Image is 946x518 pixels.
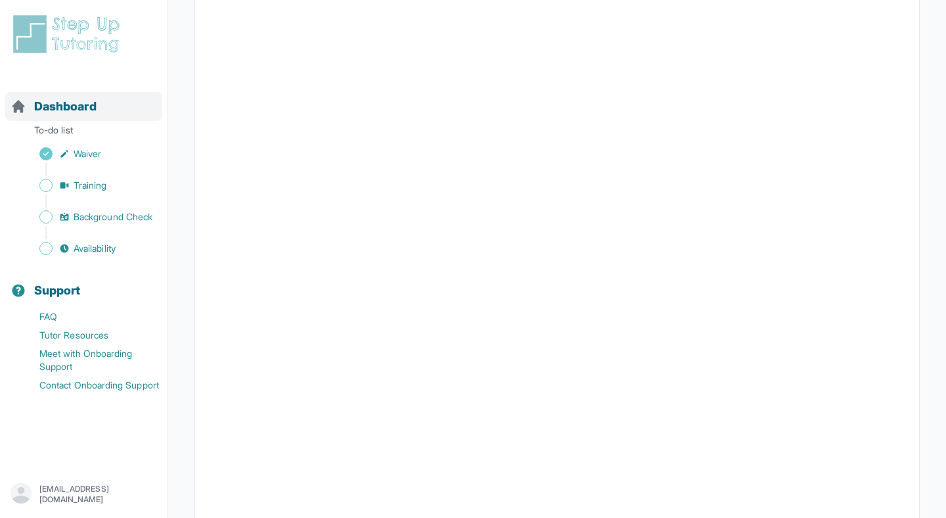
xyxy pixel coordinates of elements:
a: Contact Onboarding Support [11,376,168,394]
span: Support [34,281,81,300]
a: Availability [11,239,168,258]
a: Meet with Onboarding Support [11,344,168,376]
span: Background Check [74,210,152,224]
button: Support [5,260,162,305]
a: Background Check [11,208,168,226]
span: Waiver [74,147,101,160]
a: Waiver [11,145,168,163]
a: Tutor Resources [11,326,168,344]
p: [EMAIL_ADDRESS][DOMAIN_NAME] [39,484,157,505]
img: logo [11,13,127,55]
button: Dashboard [5,76,162,121]
a: Training [11,176,168,195]
span: Availability [74,242,116,255]
p: To-do list [5,124,162,142]
a: Dashboard [11,97,97,116]
a: FAQ [11,308,168,326]
span: Training [74,179,107,192]
button: [EMAIL_ADDRESS][DOMAIN_NAME] [11,483,157,506]
span: Dashboard [34,97,97,116]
